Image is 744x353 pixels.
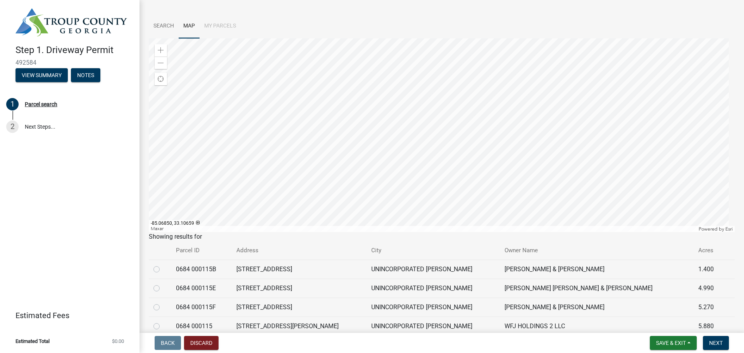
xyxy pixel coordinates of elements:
td: 5.880 [694,317,723,336]
a: Estimated Fees [6,308,127,323]
td: 5.270 [694,298,723,317]
div: Showing results for [149,232,735,241]
td: [PERSON_NAME] [PERSON_NAME] & [PERSON_NAME] [500,279,694,298]
th: Parcel ID [171,241,232,260]
td: [PERSON_NAME] & [PERSON_NAME] [500,298,694,317]
div: Zoom in [155,44,167,57]
img: Troup County, Georgia [15,8,127,36]
button: Save & Exit [650,336,697,350]
td: [STREET_ADDRESS][PERSON_NAME] [232,317,367,336]
wm-modal-confirm: Summary [15,72,68,79]
td: UNINCORPORATED [PERSON_NAME] [367,279,500,298]
button: Next [703,336,729,350]
div: 1 [6,98,19,110]
td: WFJ HOLDINGS 2 LLC [500,317,694,336]
td: 0684 000115E [171,279,232,298]
a: Map [179,14,200,39]
td: 0684 000115B [171,260,232,279]
td: 0684 000115 [171,317,232,336]
td: UNINCORPORATED [PERSON_NAME] [367,317,500,336]
td: 0684 000115F [171,298,232,317]
span: Estimated Total [15,339,50,344]
div: Find my location [155,73,167,85]
td: 4.990 [694,279,723,298]
button: Back [155,336,181,350]
div: Parcel search [25,102,57,107]
span: Back [161,340,175,346]
th: Acres [694,241,723,260]
th: City [367,241,500,260]
td: [STREET_ADDRESS] [232,260,367,279]
div: 2 [6,121,19,133]
span: 492584 [15,59,124,66]
button: Discard [184,336,219,350]
div: Powered by [697,226,735,232]
div: Maxar [149,226,697,232]
button: View Summary [15,68,68,82]
span: $0.00 [112,339,124,344]
span: Save & Exit [656,340,686,346]
h4: Step 1. Driveway Permit [15,45,133,56]
button: Notes [71,68,100,82]
div: Zoom out [155,57,167,69]
a: Esri [725,226,733,232]
td: 1.400 [694,260,723,279]
td: [STREET_ADDRESS] [232,279,367,298]
td: [PERSON_NAME] & [PERSON_NAME] [500,260,694,279]
span: Next [709,340,723,346]
td: UNINCORPORATED [PERSON_NAME] [367,260,500,279]
th: Address [232,241,367,260]
th: Owner Name [500,241,694,260]
td: [STREET_ADDRESS] [232,298,367,317]
td: UNINCORPORATED [PERSON_NAME] [367,298,500,317]
wm-modal-confirm: Notes [71,72,100,79]
a: Search [149,14,179,39]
